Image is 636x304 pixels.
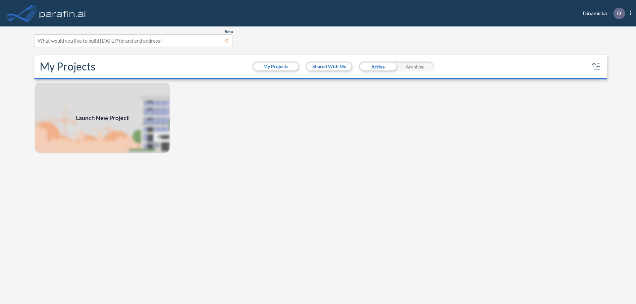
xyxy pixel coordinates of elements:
[591,61,602,72] button: sort
[253,63,298,70] button: My Projects
[225,29,233,34] span: Beta
[38,7,87,20] img: logo
[573,8,631,19] div: Dinamicka
[76,113,129,122] span: Launch New Project
[34,82,170,153] img: add
[397,62,434,71] div: Archived
[34,82,170,153] a: Launch New Project
[40,60,95,73] h2: My Projects
[359,62,397,71] div: Active
[307,63,351,70] button: Shared With Me
[617,10,621,16] p: D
